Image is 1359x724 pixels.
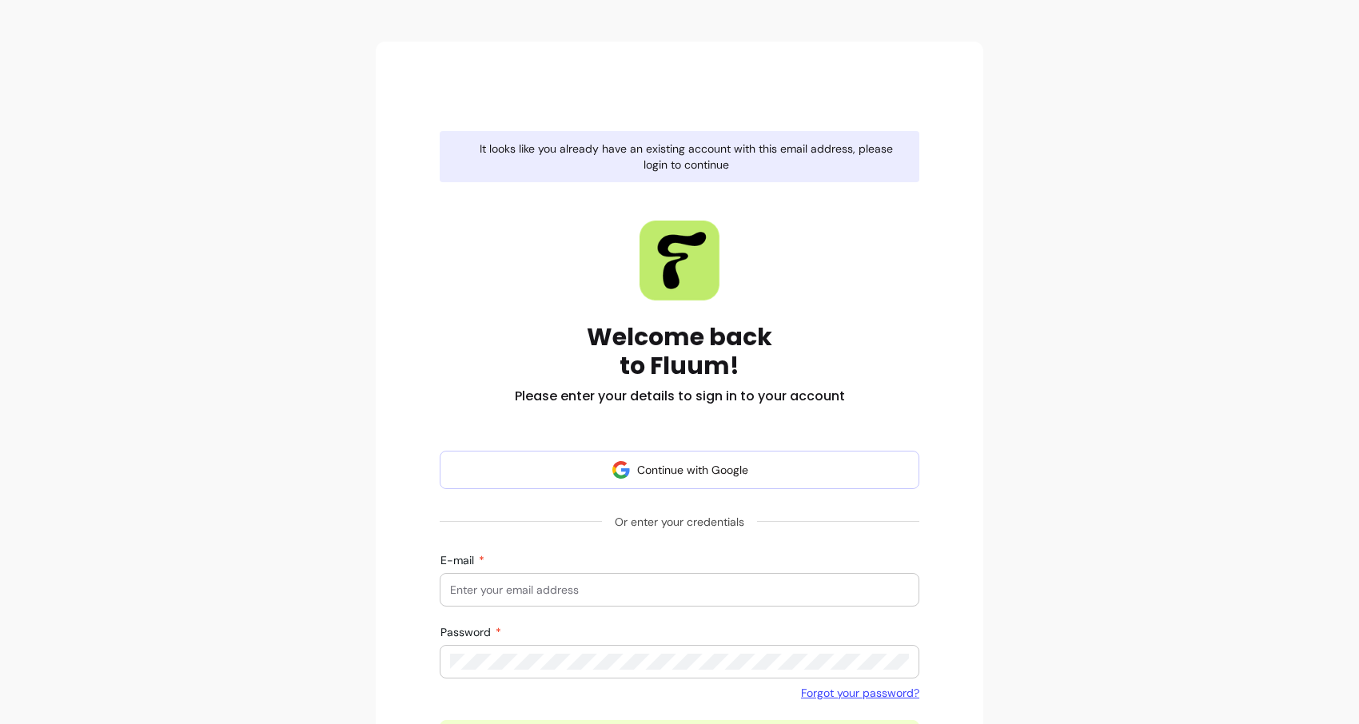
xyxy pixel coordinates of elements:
[450,582,909,598] input: E-mail
[450,654,909,670] input: Password
[640,221,719,300] img: Fluum logo
[602,507,757,536] span: Or enter your credentials
[587,323,772,380] h1: Welcome back to Fluum!
[440,451,919,489] button: Continue with Google
[801,685,919,701] a: Forgot your password?
[440,625,494,639] span: Password
[515,387,845,406] h2: Please enter your details to sign in to your account
[612,460,631,479] img: avatar
[472,141,900,173] span: It looks like you already have an existing account with this email address, please login to continue
[440,553,477,567] span: E-mail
